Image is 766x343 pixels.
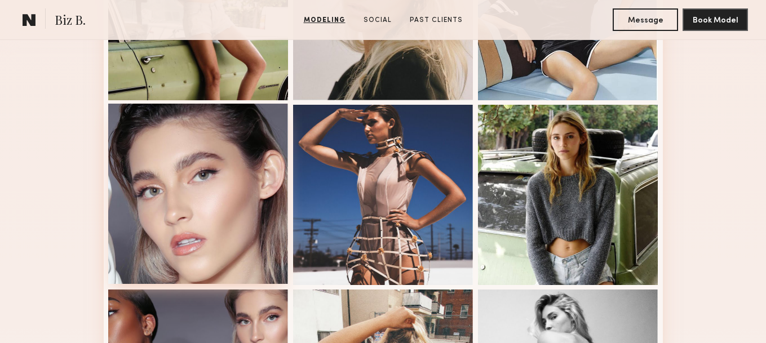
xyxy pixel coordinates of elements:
a: Social [359,15,396,25]
span: Biz B. [55,11,86,31]
a: Book Model [683,15,748,24]
a: Past Clients [405,15,467,25]
button: Book Model [683,8,748,31]
button: Message [613,8,678,31]
a: Modeling [299,15,350,25]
